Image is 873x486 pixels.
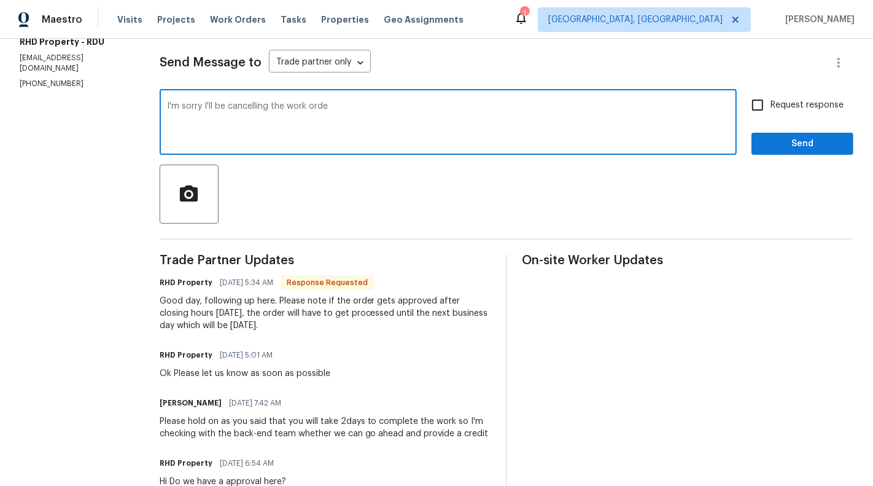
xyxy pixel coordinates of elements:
h6: RHD Property [160,349,212,361]
span: [DATE] 7:42 AM [229,397,281,409]
p: [EMAIL_ADDRESS][DOMAIN_NAME] [20,53,130,74]
h6: RHD Property [160,457,212,469]
p: [PHONE_NUMBER] [20,79,130,89]
span: [GEOGRAPHIC_DATA], [GEOGRAPHIC_DATA] [548,14,723,26]
div: Good day, following up here. Please note if the order gets approved after closing hours [DATE], t... [160,295,491,332]
div: 1 [520,7,529,20]
span: Projects [157,14,195,26]
span: Work Orders [210,14,266,26]
span: [DATE] 5:01 AM [220,349,273,361]
span: Geo Assignments [384,14,464,26]
span: [PERSON_NAME] [780,14,855,26]
span: [DATE] 5:34 AM [220,276,273,289]
span: Response Requested [282,276,373,289]
span: Send Message to [160,57,262,69]
span: Send [761,136,844,152]
span: Request response [770,99,844,112]
span: Maestro [42,14,82,26]
h6: RHD Property [160,276,212,289]
div: Trade partner only [269,53,371,73]
div: Please hold on as you said that you will take 2days to complete the work so I'm checking with the... [160,415,491,440]
div: Ok Please let us know as soon as possible [160,367,330,380]
textarea: I'm sorry I'll be cancelling the work orde [167,102,729,145]
button: Send [751,133,853,155]
span: Properties [321,14,369,26]
span: On-site Worker Updates [522,254,853,267]
span: [DATE] 6:54 AM [220,457,274,469]
span: Trade Partner Updates [160,254,491,267]
span: Tasks [281,15,306,24]
h6: [PERSON_NAME] [160,397,222,409]
span: Visits [117,14,142,26]
h5: RHD Property - RDU [20,36,130,48]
